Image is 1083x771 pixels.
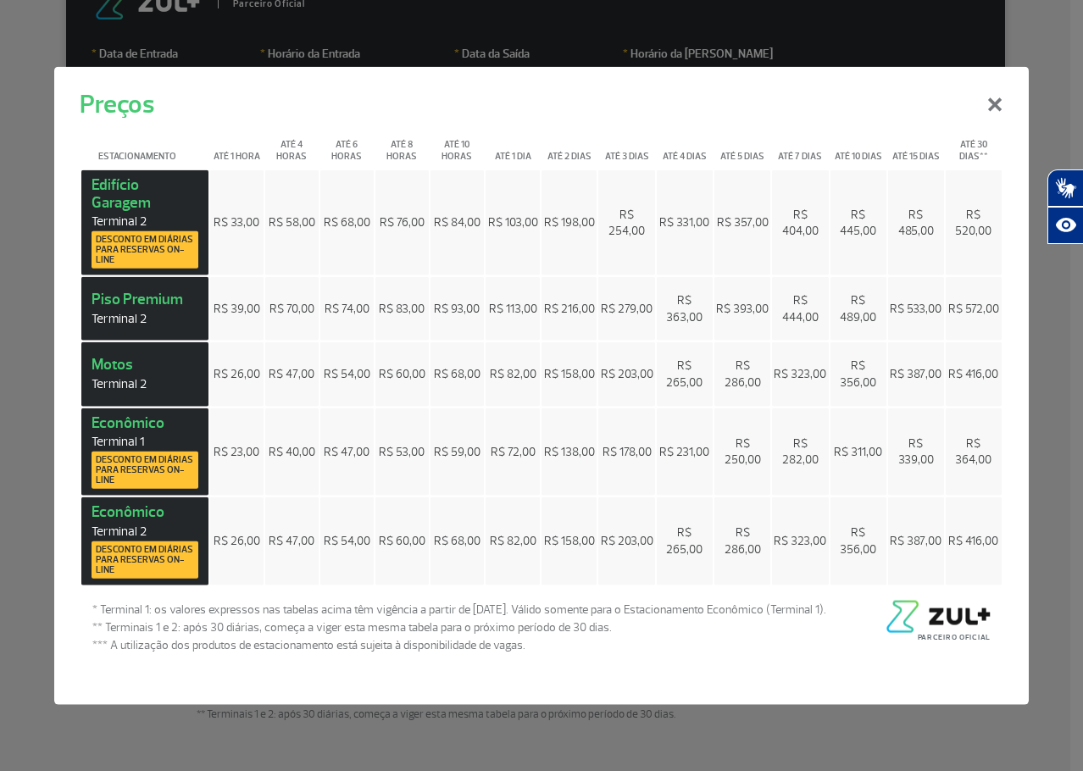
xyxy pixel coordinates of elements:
[92,618,826,635] span: ** Terminais 1 e 2: após 30 diárias, começa a viger esta mesma tabela para o próximo período de 3...
[601,367,653,381] span: R$ 203,00
[659,215,709,230] span: R$ 331,00
[324,534,370,548] span: R$ 54,00
[1047,207,1083,244] button: Abrir recursos assistivos.
[666,358,703,390] span: R$ 265,00
[96,455,194,485] span: Desconto em diárias para reservas on-line
[725,435,761,467] span: R$ 250,00
[269,302,314,316] span: R$ 70,00
[92,502,198,579] strong: Econômico
[601,534,653,548] span: R$ 203,00
[489,302,537,316] span: R$ 113,00
[434,534,480,548] span: R$ 68,00
[92,523,198,539] span: Terminal 2
[92,175,198,269] strong: Edifício Garagem
[434,302,480,316] span: R$ 93,00
[544,534,595,548] span: R$ 158,00
[214,302,260,316] span: R$ 39,00
[882,600,991,632] img: logo-zul-black.png
[973,72,1017,133] button: Close
[1047,169,1083,244] div: Plugin de acessibilidade da Hand Talk.
[544,444,595,458] span: R$ 138,00
[214,215,259,230] span: R$ 33,00
[888,125,944,169] th: Até 15 dias
[269,367,314,381] span: R$ 47,00
[716,302,769,316] span: R$ 393,00
[782,207,819,238] span: R$ 404,00
[544,302,595,316] span: R$ 216,00
[92,434,198,450] span: Terminal 1
[488,215,538,230] span: R$ 103,00
[375,125,429,169] th: Até 8 horas
[603,444,652,458] span: R$ 178,00
[324,367,370,381] span: R$ 54,00
[92,635,826,653] span: *** A utilização dos produtos de estacionamento está sujeita à disponibilidade de vagas.
[486,125,541,169] th: Até 1 dia
[96,235,194,265] span: Desconto em diárias para reservas on-line
[379,444,425,458] span: R$ 53,00
[830,125,886,169] th: Até 10 dias
[659,444,709,458] span: R$ 231,00
[434,215,480,230] span: R$ 84,00
[772,125,828,169] th: Até 7 dias
[92,413,198,489] strong: Econômico
[948,302,999,316] span: R$ 572,00
[890,302,941,316] span: R$ 533,00
[774,367,826,381] span: R$ 323,00
[80,86,154,124] h5: Preços
[840,293,876,324] span: R$ 489,00
[210,125,264,169] th: Até 1 hora
[96,544,194,574] span: Desconto em diárias para reservas on-line
[81,125,208,169] th: Estacionamento
[955,207,991,238] span: R$ 520,00
[782,435,819,467] span: R$ 282,00
[948,367,998,381] span: R$ 416,00
[434,367,480,381] span: R$ 68,00
[774,534,826,548] span: R$ 323,00
[834,444,882,458] span: R$ 311,00
[946,125,1002,169] th: Até 30 dias**
[92,214,198,230] span: Terminal 2
[717,215,769,230] span: R$ 357,00
[214,367,260,381] span: R$ 26,00
[92,600,826,618] span: * Terminal 1: os valores expressos nas tabelas acima têm vigência a partir de [DATE]. Válido some...
[380,215,425,230] span: R$ 76,00
[490,534,536,548] span: R$ 82,00
[840,207,876,238] span: R$ 445,00
[544,367,595,381] span: R$ 158,00
[608,207,645,238] span: R$ 254,00
[379,534,425,548] span: R$ 60,00
[725,358,761,390] span: R$ 286,00
[898,435,934,467] span: R$ 339,00
[269,444,315,458] span: R$ 40,00
[666,293,703,324] span: R$ 363,00
[1047,169,1083,207] button: Abrir tradutor de língua de sinais.
[325,302,369,316] span: R$ 74,00
[918,632,991,641] span: Parceiro Oficial
[320,125,374,169] th: Até 6 horas
[601,302,653,316] span: R$ 279,00
[379,367,425,381] span: R$ 60,00
[541,125,597,169] th: Até 2 dias
[214,444,259,458] span: R$ 23,00
[490,367,536,381] span: R$ 82,00
[430,125,484,169] th: Até 10 horas
[269,215,315,230] span: R$ 58,00
[725,525,761,557] span: R$ 286,00
[890,534,941,548] span: R$ 387,00
[782,293,819,324] span: R$ 444,00
[955,435,991,467] span: R$ 364,00
[666,525,703,557] span: R$ 265,00
[265,125,319,169] th: Até 4 horas
[324,444,369,458] span: R$ 47,00
[714,125,770,169] th: Até 5 dias
[544,215,595,230] span: R$ 198,00
[840,525,876,557] span: R$ 356,00
[948,534,998,548] span: R$ 416,00
[92,355,198,392] strong: Motos
[379,302,425,316] span: R$ 83,00
[491,444,536,458] span: R$ 72,00
[898,207,934,238] span: R$ 485,00
[214,534,260,548] span: R$ 26,00
[92,375,198,391] span: Terminal 2
[840,358,876,390] span: R$ 356,00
